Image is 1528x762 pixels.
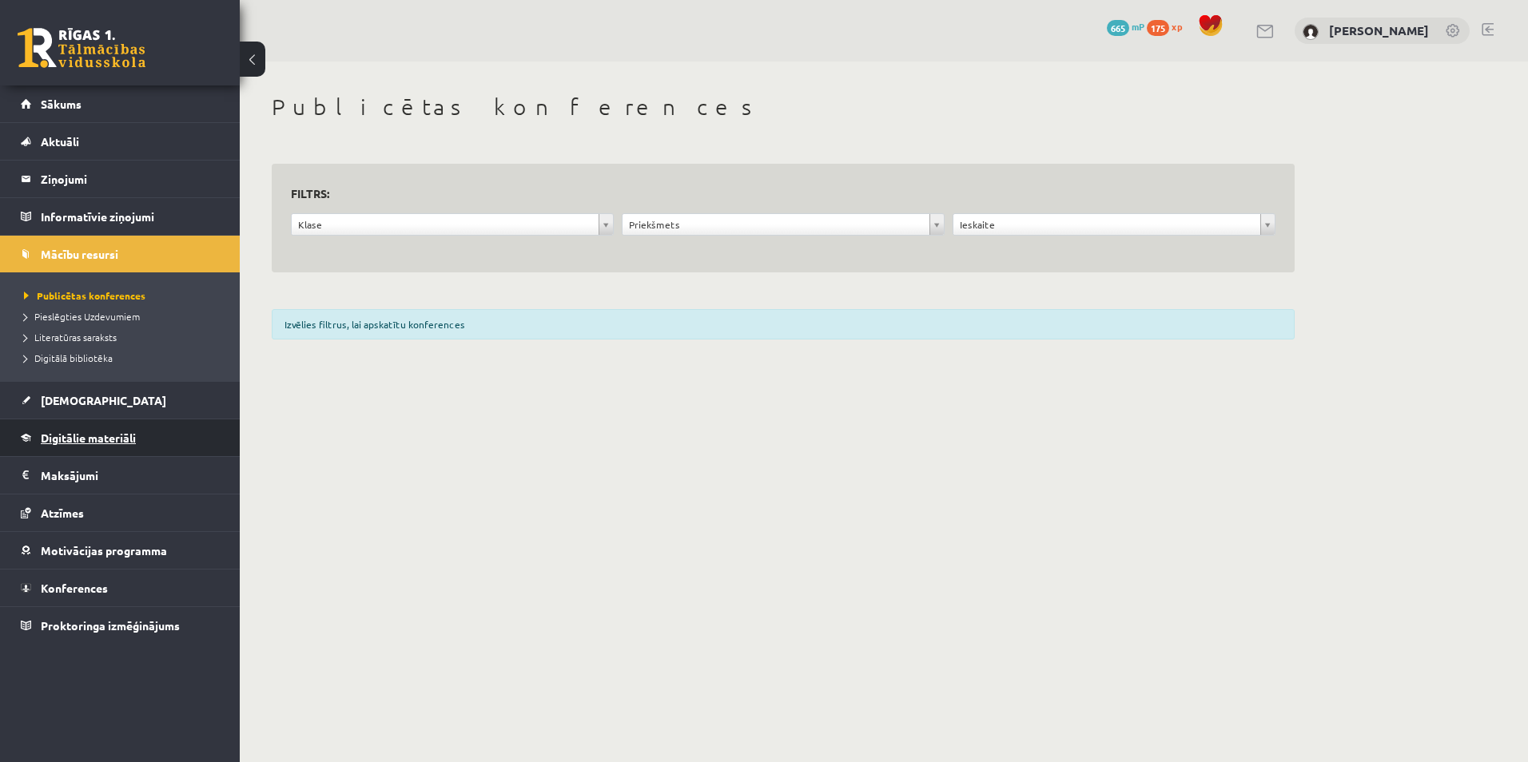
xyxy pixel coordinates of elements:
a: Atzīmes [21,494,220,531]
span: Aktuāli [41,134,79,149]
span: Konferences [41,581,108,595]
span: Atzīmes [41,506,84,520]
a: Konferences [21,570,220,606]
a: Literatūras saraksts [24,330,224,344]
span: 175 [1147,20,1169,36]
a: [PERSON_NAME] [1329,22,1429,38]
a: Proktoringa izmēģinājums [21,607,220,644]
a: Maksājumi [21,457,220,494]
h3: Filtrs: [291,183,1256,204]
span: Literatūras saraksts [24,331,117,343]
div: Izvēlies filtrus, lai apskatītu konferences [272,309,1295,339]
span: xp [1172,20,1182,33]
span: mP [1132,20,1144,33]
span: Digitālā bibliotēka [24,351,113,364]
span: Priekšmets [629,214,923,235]
a: Ieskaite [953,214,1275,235]
a: Publicētas konferences [24,288,224,303]
h1: Publicētas konferences [272,93,1295,121]
a: [DEMOGRAPHIC_DATA] [21,382,220,419]
legend: Maksājumi [41,457,220,494]
span: 665 [1107,20,1129,36]
a: Priekšmets [623,214,944,235]
span: Motivācijas programma [41,543,167,558]
a: Motivācijas programma [21,532,220,569]
a: Mācību resursi [21,236,220,272]
span: [DEMOGRAPHIC_DATA] [41,393,166,407]
span: Ieskaite [960,214,1254,235]
a: Pieslēgties Uzdevumiem [24,309,224,323]
a: Rīgas 1. Tālmācības vidusskola [18,28,145,68]
span: Sākums [41,97,82,111]
a: Digitālie materiāli [21,419,220,456]
a: Informatīvie ziņojumi [21,198,220,235]
a: 665 mP [1107,20,1144,33]
a: Sākums [21,85,220,122]
a: Aktuāli [21,123,220,160]
legend: Informatīvie ziņojumi [41,198,220,235]
a: Ziņojumi [21,161,220,197]
a: Digitālā bibliotēka [24,351,224,365]
img: Aigars Kārkliņš [1303,24,1319,40]
span: Pieslēgties Uzdevumiem [24,310,140,323]
legend: Ziņojumi [41,161,220,197]
span: Digitālie materiāli [41,431,136,445]
span: Mācību resursi [41,247,118,261]
span: Klase [298,214,592,235]
span: Publicētas konferences [24,289,145,302]
a: 175 xp [1147,20,1190,33]
span: Proktoringa izmēģinājums [41,618,180,633]
a: Klase [292,214,613,235]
